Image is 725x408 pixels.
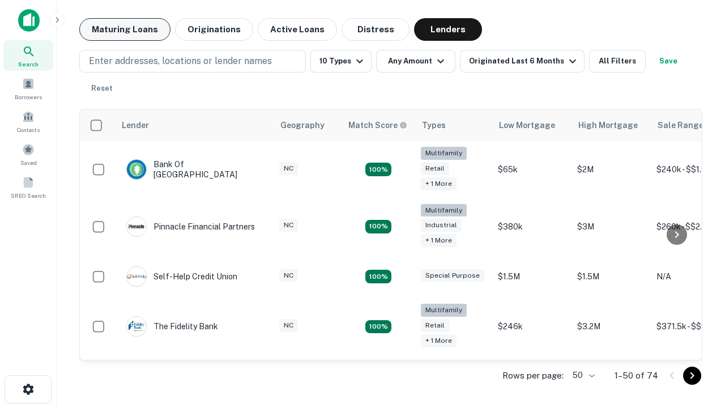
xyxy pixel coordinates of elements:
[492,255,572,298] td: $1.5M
[342,109,415,141] th: Capitalize uses an advanced AI algorithm to match your search with the best lender. The match sco...
[365,220,391,233] div: Matching Properties: 14, hasApolloMatch: undefined
[589,50,646,73] button: All Filters
[279,319,298,332] div: NC
[3,106,53,137] a: Contacts
[492,109,572,141] th: Low Mortgage
[127,267,146,286] img: picture
[127,160,146,179] img: picture
[126,266,237,287] div: Self-help Credit Union
[89,54,272,68] p: Enter addresses, locations or lender names
[365,270,391,283] div: Matching Properties: 11, hasApolloMatch: undefined
[126,159,262,180] div: Bank Of [GEOGRAPHIC_DATA]
[280,118,325,132] div: Geography
[18,9,40,32] img: capitalize-icon.png
[421,204,467,217] div: Multifamily
[572,255,651,298] td: $1.5M
[79,18,170,41] button: Maturing Loans
[469,54,579,68] div: Originated Last 6 Months
[492,141,572,198] td: $65k
[3,139,53,169] a: Saved
[683,367,701,385] button: Go to next page
[17,125,40,134] span: Contacts
[18,59,39,69] span: Search
[127,317,146,336] img: picture
[274,109,342,141] th: Geography
[421,234,457,247] div: + 1 more
[492,298,572,355] td: $246k
[365,163,391,176] div: Matching Properties: 17, hasApolloMatch: undefined
[572,298,651,355] td: $3.2M
[79,50,306,73] button: Enter addresses, locations or lender names
[502,369,564,382] p: Rows per page:
[365,320,391,334] div: Matching Properties: 10, hasApolloMatch: undefined
[578,118,638,132] div: High Mortgage
[572,109,651,141] th: High Mortgage
[572,141,651,198] td: $2M
[421,219,462,232] div: Industrial
[422,118,446,132] div: Types
[421,319,449,332] div: Retail
[499,118,555,132] div: Low Mortgage
[279,269,298,282] div: NC
[15,92,42,101] span: Borrowers
[3,172,53,202] a: SREO Search
[11,191,46,200] span: SREO Search
[421,162,449,175] div: Retail
[126,216,255,237] div: Pinnacle Financial Partners
[421,269,484,282] div: Special Purpose
[492,198,572,256] td: $380k
[279,219,298,232] div: NC
[421,334,457,347] div: + 1 more
[348,119,405,131] h6: Match Score
[127,217,146,236] img: picture
[421,304,467,317] div: Multifamily
[126,316,218,337] div: The Fidelity Bank
[348,119,407,131] div: Capitalize uses an advanced AI algorithm to match your search with the best lender. The match sco...
[115,109,274,141] th: Lender
[310,50,372,73] button: 10 Types
[175,18,253,41] button: Originations
[615,369,658,382] p: 1–50 of 74
[414,18,482,41] button: Lenders
[650,50,686,73] button: Save your search to get updates of matches that match your search criteria.
[568,367,596,384] div: 50
[415,109,492,141] th: Types
[460,50,585,73] button: Originated Last 6 Months
[3,40,53,71] a: Search
[20,158,37,167] span: Saved
[572,198,651,256] td: $3M
[668,317,725,372] iframe: Chat Widget
[421,147,467,160] div: Multifamily
[421,177,457,190] div: + 1 more
[279,162,298,175] div: NC
[376,50,455,73] button: Any Amount
[122,118,149,132] div: Lender
[3,73,53,104] a: Borrowers
[84,77,120,100] button: Reset
[658,118,703,132] div: Sale Range
[258,18,337,41] button: Active Loans
[342,18,410,41] button: Distress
